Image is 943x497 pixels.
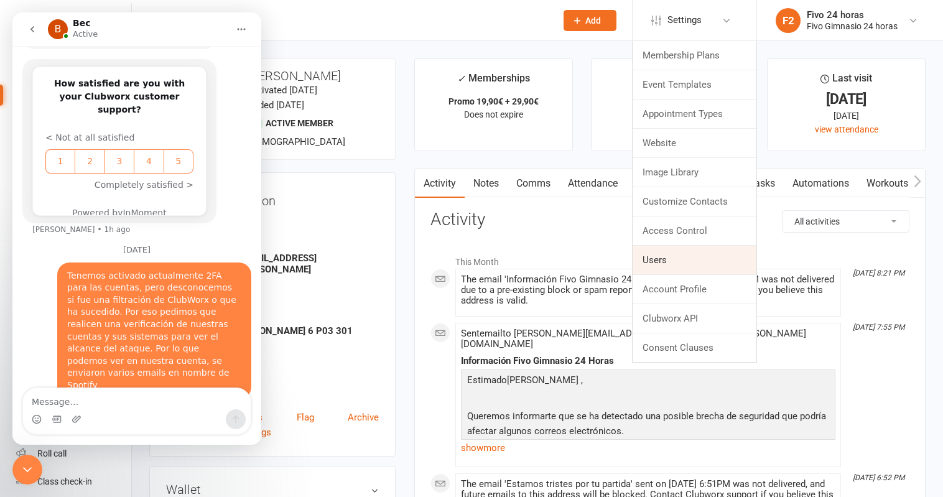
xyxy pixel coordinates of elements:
[297,410,314,425] a: Flag
[168,217,379,229] div: Owner
[37,448,67,458] div: Roll call
[603,109,738,129] p: Next: [DATE] Last: [DATE]
[94,142,120,156] span: 3
[467,374,507,386] span: Estimado
[153,142,179,156] span: 5
[168,242,379,254] div: Email
[151,137,181,161] button: 5
[633,246,756,274] a: Users
[858,169,917,198] a: Workouts
[39,402,49,412] button: Gif picker
[581,374,583,386] span: ,
[633,333,756,362] a: Consent Clauses
[166,483,379,496] h3: Wallet
[740,169,784,198] a: Tasks
[33,166,181,179] div: Completely satisfied >
[59,402,69,412] button: Upload attachment
[430,249,909,269] li: This Month
[667,6,702,34] span: Settings
[10,47,239,233] div: Toby says…
[45,250,239,387] div: Tenemos activado actualmente 2FA para las cuentas, pero desconocemos si fue una filtración de Clu...
[20,213,118,221] div: [PERSON_NAME] • 1h ago
[168,253,379,286] strong: [PERSON_NAME][EMAIL_ADDRESS][PERSON_NAME][PERSON_NAME][DOMAIN_NAME]
[807,21,898,32] div: Fivo Gimnasio 24 horas
[633,216,756,245] a: Access Control
[465,169,508,198] a: Notes
[10,233,239,250] div: [DATE]
[508,169,559,198] a: Comms
[633,158,756,187] a: Image Library
[464,373,832,391] p: [PERSON_NAME]
[461,328,806,350] span: Sent email to [PERSON_NAME][EMAIL_ADDRESS][PERSON_NAME][PERSON_NAME][DOMAIN_NAME]
[248,85,317,96] time: Activated [DATE]
[33,65,181,104] h2: How satisfied are you with your Clubworx customer support?
[853,269,904,277] i: [DATE] 8:21 PM
[217,5,241,29] button: Home
[633,187,756,216] a: Customize Contacts
[168,350,379,361] strong: 54541419R
[123,142,149,156] span: 4
[348,410,379,425] a: Archive
[10,250,239,402] div: Fivo says…
[633,129,756,157] a: Website
[633,275,756,304] a: Account Profile
[168,375,379,386] strong: [DATE]
[12,455,42,485] iframe: Intercom live chat
[430,210,909,230] h3: Activity
[853,323,904,332] i: [DATE] 7:55 PM
[11,376,238,397] textarea: Message…
[168,340,379,351] div: DNI/NIF
[16,440,131,468] a: Roll call
[168,315,379,327] div: Dirección
[64,142,90,156] span: 2
[448,96,539,106] strong: Promo 19,90€ + 29,90€
[457,73,465,85] i: ✓
[585,16,601,26] span: Add
[168,289,379,301] div: Número móvil
[33,119,181,132] div: < Not at all satisfied
[415,169,465,198] a: Activity
[168,325,379,337] strong: Paseo Maestra [PERSON_NAME] 6 P03 301
[559,169,626,198] a: Attendance
[457,70,530,93] div: Memberships
[12,12,261,445] iframe: Intercom live chat
[121,137,151,161] button: 4
[248,100,304,111] time: Added [DATE]
[16,468,131,496] a: Class kiosk mode
[248,136,345,147] span: [DEMOGRAPHIC_DATA]
[461,439,835,457] a: show more
[160,69,385,83] h3: [PERSON_NAME]
[62,137,91,161] button: 2
[633,100,756,128] a: Appointment Types
[464,109,523,119] span: Does not expire
[166,189,379,208] h3: Contact information
[776,8,801,33] div: F2
[168,300,379,312] strong: 34686930148
[779,109,914,123] div: [DATE]
[168,389,379,401] div: Ubicación
[633,304,756,333] a: Clubworx API
[164,12,547,29] input: Search...
[820,70,872,93] div: Last visit
[168,365,379,376] div: Fecha de nacimiento
[464,409,832,442] p: Queremos informarte que se ha detectado una posible brecha de seguridad que podría afectar alguno...
[37,476,92,486] div: Class check-in
[33,194,181,207] div: Powered by
[603,93,738,106] div: €0.00
[633,41,756,70] a: Membership Plans
[60,16,85,28] p: Active
[853,473,904,482] i: [DATE] 6:52 PM
[19,402,29,412] button: Emoji picker
[461,274,835,306] div: The email 'Información Fivo Gimnasio 24 Horas' sent on [DATE] 7:55PM was not delivered due to a p...
[807,9,898,21] div: Fivo 24 horas
[633,70,756,99] a: Event Templates
[35,142,61,156] span: 1
[564,10,616,31] button: Add
[266,118,333,128] span: Active member
[33,137,62,161] button: 1
[92,137,121,161] button: 3
[55,258,229,379] div: Tenemos activado actualmente 2FA para las cuentas, pero desconocemos si fue una filtración de Clu...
